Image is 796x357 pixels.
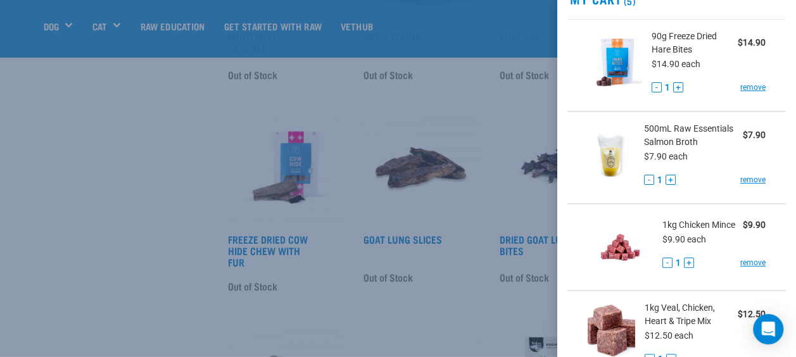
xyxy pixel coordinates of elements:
img: Raw Essentials Salmon Broth [588,122,635,187]
strong: $14.90 [738,37,766,47]
span: 1kg Chicken Mince [662,218,735,232]
span: $14.90 each [652,59,700,69]
div: Open Intercom Messenger [753,314,783,344]
a: remove [740,257,766,268]
span: 1 [657,173,662,187]
strong: $7.90 [743,130,766,140]
a: remove [740,174,766,185]
img: Freeze Dried Hare Bites [588,30,642,95]
strong: $12.50 [738,309,766,319]
strong: $9.90 [743,220,766,230]
span: $9.90 each [662,234,706,244]
span: 90g Freeze Dried Hare Bites [652,30,738,56]
span: 1 [676,256,681,270]
img: Chicken Mince [588,215,653,280]
span: 500mL Raw Essentials Salmon Broth [644,122,743,149]
span: 1kg Veal, Chicken, Heart & Tripe Mix [645,301,738,328]
span: $7.90 each [644,151,688,161]
button: - [662,258,673,268]
button: - [652,82,662,92]
button: - [644,175,654,185]
span: $12.50 each [645,330,693,341]
span: 1 [665,81,670,94]
button: + [666,175,676,185]
button: + [673,82,683,92]
button: + [684,258,694,268]
a: remove [740,82,766,93]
